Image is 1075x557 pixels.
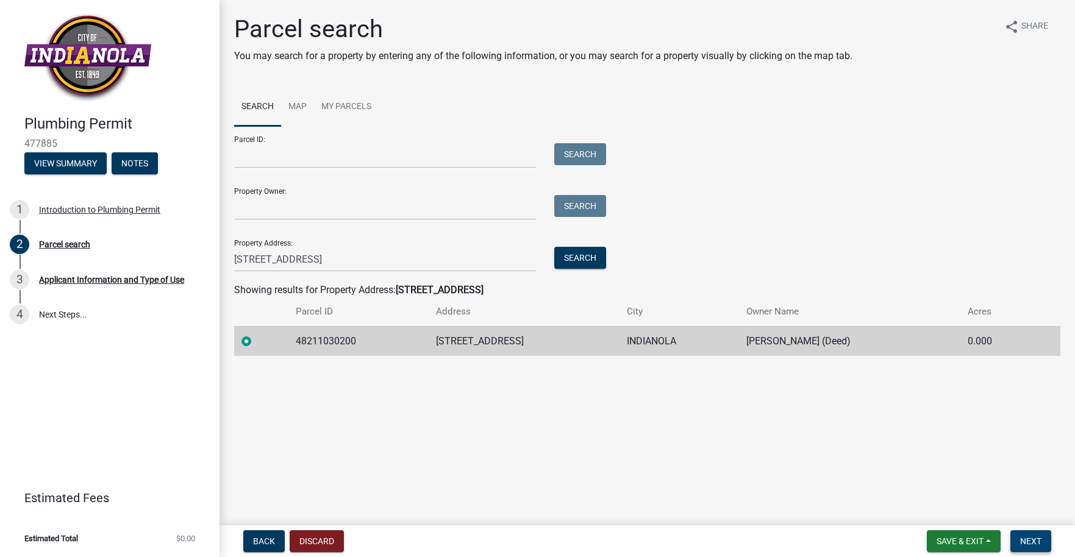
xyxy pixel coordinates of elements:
[429,326,620,356] td: [STREET_ADDRESS]
[1021,20,1048,34] span: Share
[620,326,739,356] td: INDIANOLA
[24,138,195,149] span: 477885
[243,530,285,552] button: Back
[10,305,29,324] div: 4
[39,240,90,249] div: Parcel search
[234,88,281,127] a: Search
[10,270,29,289] div: 3
[176,534,195,542] span: $0.00
[39,205,160,214] div: Introduction to Plumbing Permit
[24,159,107,169] wm-modal-confirm: Summary
[39,275,184,284] div: Applicant Information and Type of Use
[554,143,606,165] button: Search
[24,152,107,174] button: View Summary
[234,283,1060,297] div: Showing results for Property Address:
[24,13,151,102] img: City of Indianola, Iowa
[112,152,158,174] button: Notes
[24,534,78,542] span: Estimated Total
[10,200,29,219] div: 1
[10,235,29,254] div: 2
[960,326,1033,356] td: 0.000
[234,49,852,63] p: You may search for a property by entering any of the following information, or you may search for...
[739,297,960,326] th: Owner Name
[24,115,210,133] h4: Plumbing Permit
[429,297,620,326] th: Address
[234,15,852,44] h1: Parcel search
[281,88,314,127] a: Map
[396,284,484,296] strong: [STREET_ADDRESS]
[554,247,606,269] button: Search
[288,297,428,326] th: Parcel ID
[937,536,984,546] span: Save & Exit
[314,88,379,127] a: My Parcels
[927,530,1001,552] button: Save & Exit
[960,297,1033,326] th: Acres
[739,326,960,356] td: [PERSON_NAME] (Deed)
[10,486,200,510] a: Estimated Fees
[1010,530,1051,552] button: Next
[1004,20,1019,34] i: share
[1020,536,1041,546] span: Next
[288,326,428,356] td: 48211030200
[253,536,275,546] span: Back
[290,530,344,552] button: Discard
[620,297,739,326] th: City
[995,15,1058,38] button: shareShare
[112,159,158,169] wm-modal-confirm: Notes
[554,195,606,217] button: Search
